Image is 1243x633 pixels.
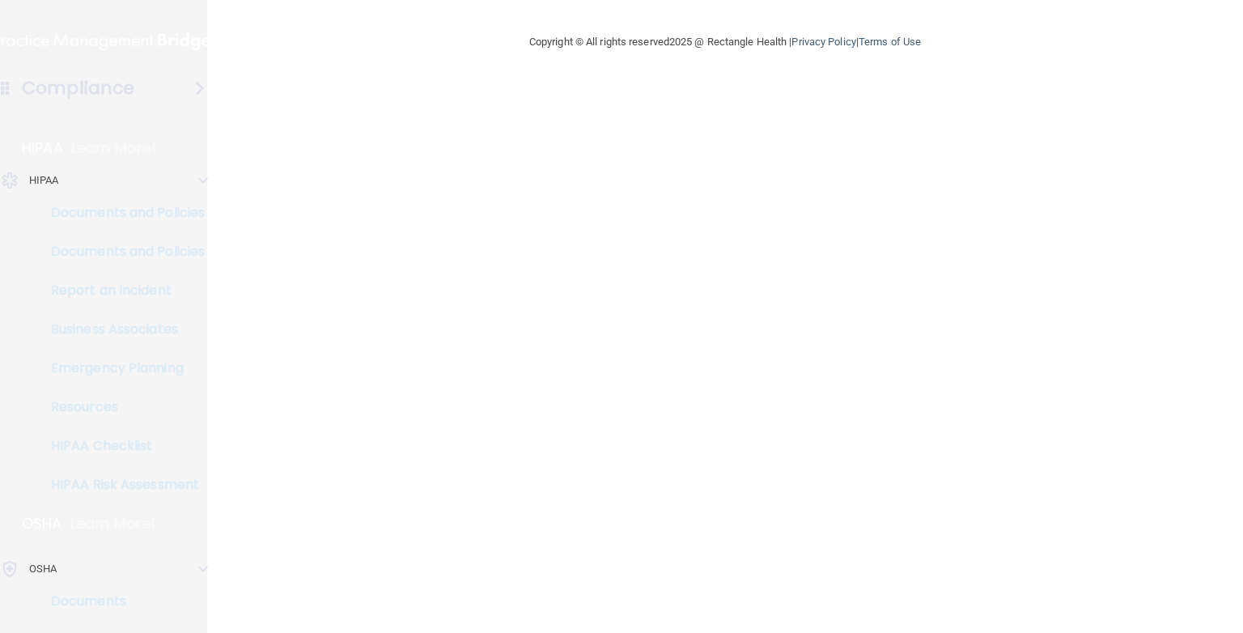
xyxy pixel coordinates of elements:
div: Copyright © All rights reserved 2025 @ Rectangle Health | | [430,16,1020,68]
p: HIPAA [29,171,59,190]
p: Resources [11,399,231,415]
h4: Compliance [22,77,134,100]
a: Terms of Use [859,36,921,48]
p: HIPAA Checklist [11,438,231,454]
p: Business Associates [11,321,231,338]
p: Learn More! [70,514,156,533]
a: Privacy Policy [791,36,855,48]
p: HIPAA [22,138,63,158]
p: Emergency Planning [11,360,231,376]
p: OSHA [22,514,62,533]
p: Report an Incident [11,283,231,299]
p: Learn More! [71,138,157,158]
p: HIPAA Risk Assessment [11,477,231,493]
p: Documents and Policies [11,244,231,260]
p: Documents and Policies [11,205,231,221]
p: OSHA [29,559,57,579]
p: Documents [11,593,231,610]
